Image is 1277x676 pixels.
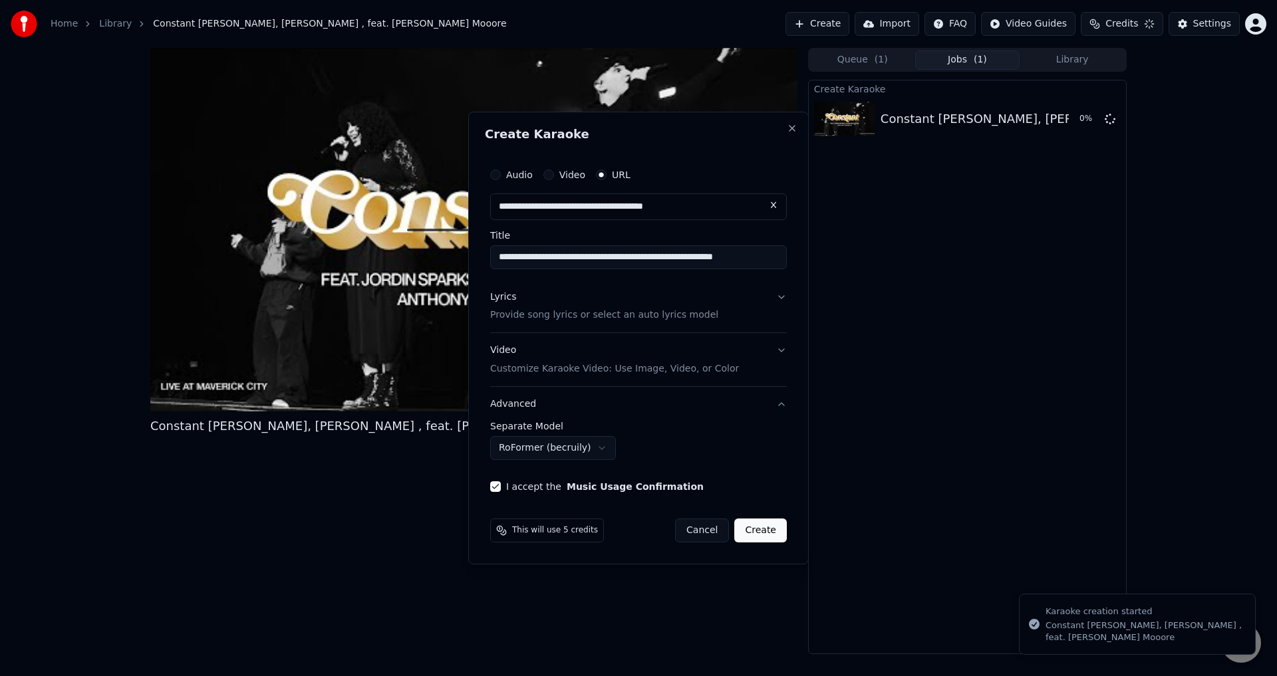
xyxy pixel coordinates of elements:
button: Cancel [675,518,729,542]
p: Customize Karaoke Video: Use Image, Video, or Color [490,362,739,376]
label: Title [490,231,787,240]
label: I accept the [506,482,704,491]
div: Lyrics [490,290,516,304]
h2: Create Karaoke [485,128,792,140]
div: Advanced [490,421,787,471]
label: Separate Model [490,421,787,431]
span: This will use 5 credits [512,525,598,536]
label: Video [559,170,585,179]
p: Provide song lyrics or select an auto lyrics model [490,309,718,322]
button: LyricsProvide song lyrics or select an auto lyrics model [490,280,787,333]
button: Create [734,518,787,542]
label: URL [612,170,631,179]
button: I accept the [567,482,704,491]
label: Audio [506,170,533,179]
div: Video [490,344,739,376]
button: VideoCustomize Karaoke Video: Use Image, Video, or Color [490,334,787,387]
button: Advanced [490,387,787,421]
